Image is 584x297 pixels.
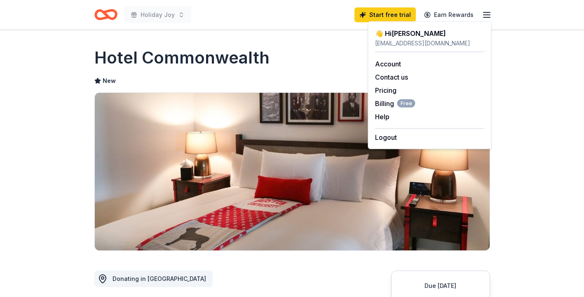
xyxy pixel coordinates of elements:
[113,275,206,282] span: Donating in [GEOGRAPHIC_DATA]
[375,60,401,68] a: Account
[375,28,485,38] div: 👋 Hi [PERSON_NAME]
[95,93,490,250] img: Image for Hotel Commonwealth
[354,7,416,22] a: Start free trial
[401,281,480,291] div: Due [DATE]
[375,38,485,48] div: [EMAIL_ADDRESS][DOMAIN_NAME]
[375,99,415,108] span: Billing
[375,99,415,108] button: BillingFree
[124,7,191,23] button: Holiday Joy
[141,10,175,20] span: Holiday Joy
[103,76,116,86] span: New
[375,72,408,82] button: Contact us
[94,5,117,24] a: Home
[94,46,270,69] h1: Hotel Commonwealth
[375,112,389,122] button: Help
[419,7,478,22] a: Earn Rewards
[397,99,415,108] span: Free
[375,86,396,94] a: Pricing
[375,132,397,142] button: Logout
